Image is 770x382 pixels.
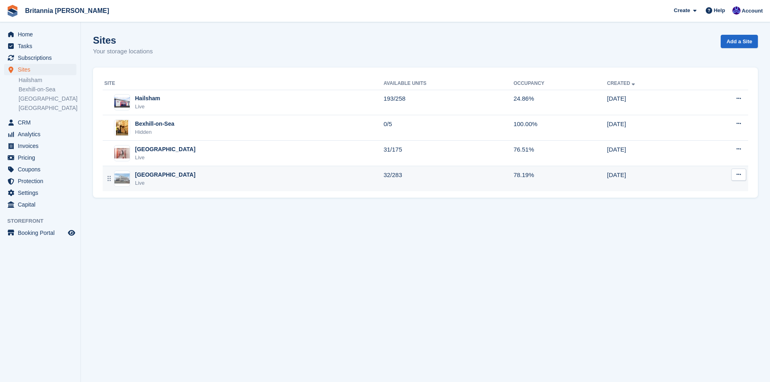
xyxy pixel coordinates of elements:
a: Britannia [PERSON_NAME] [22,4,112,17]
td: 0/5 [384,115,513,141]
td: [DATE] [607,166,696,191]
td: 76.51% [513,141,607,166]
a: menu [4,29,76,40]
a: menu [4,117,76,128]
span: Tasks [18,40,66,52]
a: Preview store [67,228,76,238]
a: [GEOGRAPHIC_DATA] [19,95,76,103]
td: [DATE] [607,141,696,166]
h1: Sites [93,35,153,46]
div: Hailsham [135,94,160,103]
span: Booking Portal [18,227,66,238]
td: [DATE] [607,90,696,115]
a: menu [4,40,76,52]
th: Site [103,77,384,90]
span: Account [742,7,763,15]
span: Subscriptions [18,52,66,63]
div: [GEOGRAPHIC_DATA] [135,145,196,154]
a: menu [4,175,76,187]
div: Live [135,179,196,187]
img: Image of Newhaven site [114,148,130,158]
a: menu [4,52,76,63]
img: Image of Eastbourne site [114,173,130,184]
td: 193/258 [384,90,513,115]
div: Bexhill-on-Sea [135,120,174,128]
td: 24.86% [513,90,607,115]
a: menu [4,152,76,163]
span: Capital [18,199,66,210]
a: menu [4,129,76,140]
td: 100.00% [513,115,607,141]
td: 78.19% [513,166,607,191]
img: Image of Hailsham site [114,97,130,108]
th: Occupancy [513,77,607,90]
div: [GEOGRAPHIC_DATA] [135,171,196,179]
img: stora-icon-8386f47178a22dfd0bd8f6a31ec36ba5ce8667c1dd55bd0f319d3a0aa187defe.svg [6,5,19,17]
a: menu [4,164,76,175]
a: menu [4,187,76,198]
a: Add a Site [721,35,758,48]
a: menu [4,199,76,210]
a: menu [4,64,76,75]
a: Hailsham [19,76,76,84]
a: Created [607,80,637,86]
td: [DATE] [607,115,696,141]
a: menu [4,140,76,152]
span: Coupons [18,164,66,175]
img: Simon Clark [732,6,740,15]
span: Sites [18,64,66,75]
div: Hidden [135,128,174,136]
div: Live [135,154,196,162]
td: 32/283 [384,166,513,191]
div: Live [135,103,160,111]
span: Settings [18,187,66,198]
span: Invoices [18,140,66,152]
span: Home [18,29,66,40]
a: [GEOGRAPHIC_DATA] [19,104,76,112]
span: Protection [18,175,66,187]
a: Bexhill-on-Sea [19,86,76,93]
p: Your storage locations [93,47,153,56]
span: Analytics [18,129,66,140]
a: menu [4,227,76,238]
span: Help [714,6,725,15]
td: 31/175 [384,141,513,166]
span: Storefront [7,217,80,225]
span: CRM [18,117,66,128]
span: Create [674,6,690,15]
th: Available Units [384,77,513,90]
img: Image of Bexhill-on-Sea site [116,120,128,136]
span: Pricing [18,152,66,163]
